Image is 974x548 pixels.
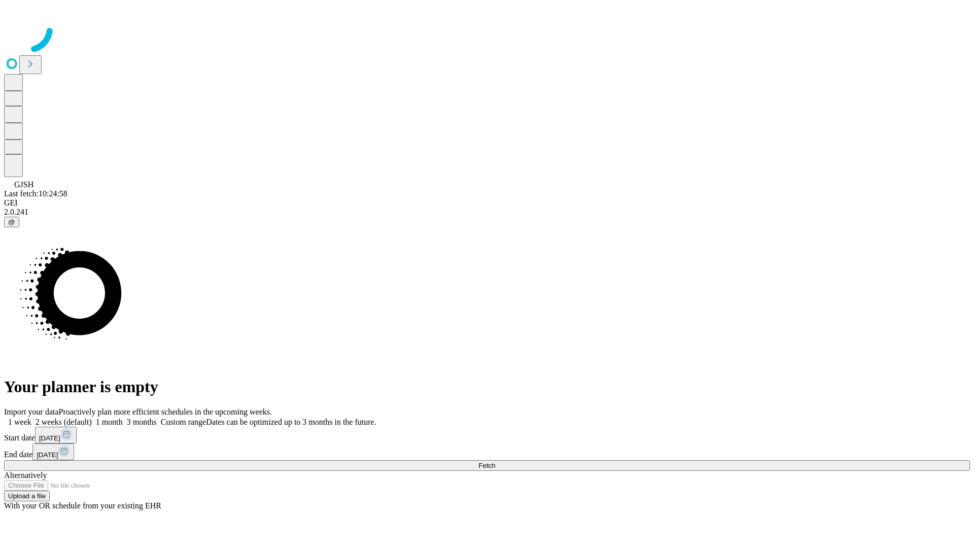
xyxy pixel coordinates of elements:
[59,407,272,416] span: Proactively plan more efficient schedules in the upcoming weeks.
[4,491,50,501] button: Upload a file
[4,198,970,208] div: GEI
[4,471,47,479] span: Alternatively
[8,418,31,426] span: 1 week
[4,460,970,471] button: Fetch
[37,451,58,459] span: [DATE]
[4,407,59,416] span: Import your data
[14,180,33,189] span: GJSH
[4,501,161,510] span: With your OR schedule from your existing EHR
[206,418,376,426] span: Dates can be optimized up to 3 months in the future.
[8,218,15,226] span: @
[96,418,123,426] span: 1 month
[32,443,74,460] button: [DATE]
[4,443,970,460] div: End date
[39,434,60,442] span: [DATE]
[4,378,970,396] h1: Your planner is empty
[4,427,970,443] div: Start date
[478,462,495,469] span: Fetch
[4,208,970,217] div: 2.0.241
[4,217,19,227] button: @
[35,427,77,443] button: [DATE]
[161,418,206,426] span: Custom range
[127,418,157,426] span: 3 months
[36,418,92,426] span: 2 weeks (default)
[4,189,67,198] span: Last fetch: 10:24:58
